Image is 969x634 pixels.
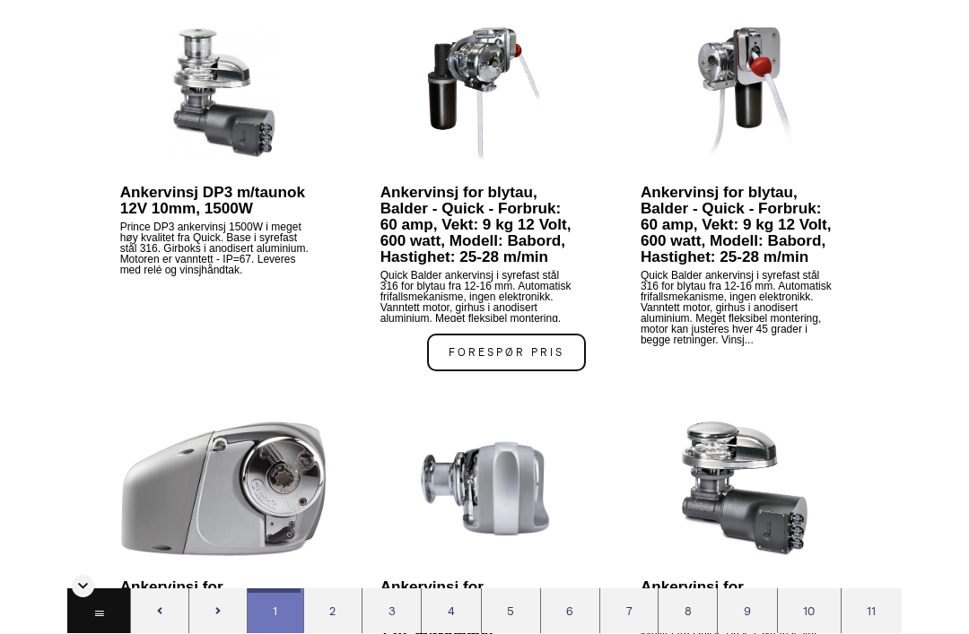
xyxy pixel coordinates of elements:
[120,186,313,218] p: Ankervinsj DP3 m/taunok 12V 10mm, 1500W
[641,186,834,266] p: Ankervinsj for blytau, Balder - Quick - Forbruk: 60 amp, Vekt: 9 kg 12 Volt, 600 watt, Modell: Ba...
[427,334,586,372] span: Forespør pris
[540,589,599,634] div: 6
[362,589,421,634] div: 3
[417,422,552,557] img: 1046237_XL.jpg
[121,422,327,557] img: 1046041_XXL.jpg
[303,589,362,634] div: 2
[717,589,776,634] div: 9
[72,576,94,598] div: Skjul sidetall
[641,580,834,612] p: Ankervinsj for blytau/kjetting Prince DP3
[658,589,717,634] div: 8
[120,222,313,376] p: Prince DP3 ankervinsj 1500W i meget høy kvalitet fra Quick. Base i syrefast stål 316. Girboks i a...
[427,28,542,162] img: H1046016_01_XXL.jpg
[599,589,658,634] div: 7
[481,589,540,634] div: 5
[777,589,841,634] div: 10
[641,271,834,376] p: Quick Balder ankervinsj i syrefast stål 316 for blytau fra 12-16 mm. Automatisk frifallsmekanisme...
[380,186,573,266] p: Ankervinsj for blytau, Balder - Quick - Forbruk: 60 amp, Vekt: 9 kg 12 Volt, 600 watt, Modell: Ba...
[421,589,480,634] div: 4
[157,28,292,162] img: 1046234_XXL.jpg
[841,589,902,634] div: 11
[120,580,313,629] p: Ankervinsj for blytau/kjetting, Hector 1000W, 12V, m/taunok
[247,589,303,634] div: 1
[380,271,573,324] p: Quick Balder ankervinsj i syrefast stål 316 for blytau fra 12-16 mm. Automatisk frifallsmekanisme...
[677,28,812,162] img: H1046016_XXL_CubGTfq.jpg
[682,422,808,557] img: H1046014_XXL.jpg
